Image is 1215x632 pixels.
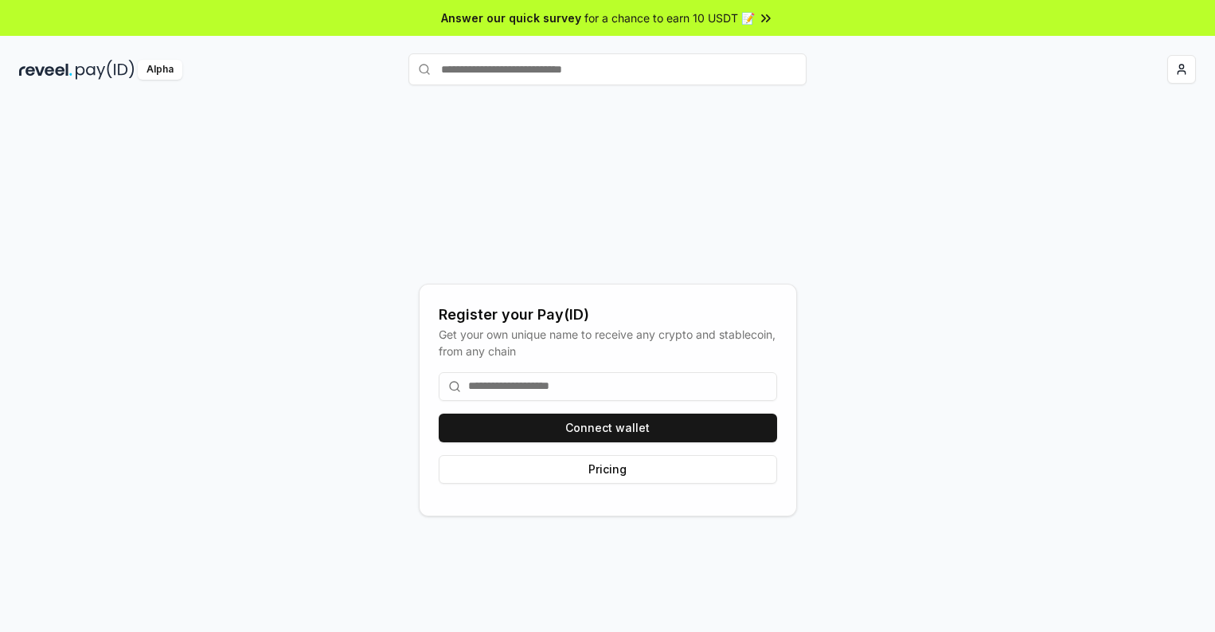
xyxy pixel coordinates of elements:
div: Get your own unique name to receive any crypto and stablecoin, from any chain [439,326,777,359]
img: reveel_dark [19,60,72,80]
span: for a chance to earn 10 USDT 📝 [584,10,755,26]
button: Pricing [439,455,777,484]
button: Connect wallet [439,414,777,442]
div: Alpha [138,60,182,80]
div: Register your Pay(ID) [439,304,777,326]
span: Answer our quick survey [441,10,581,26]
img: pay_id [76,60,135,80]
